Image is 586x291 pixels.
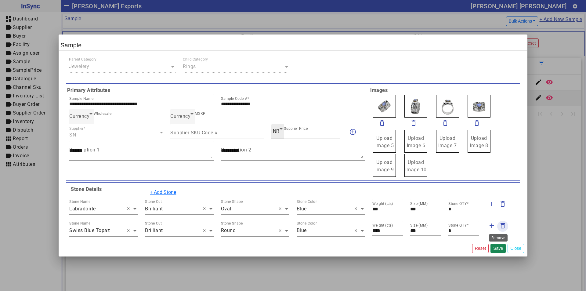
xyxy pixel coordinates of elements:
mat-icon: delete_outline [499,222,506,229]
span: INR [271,128,280,134]
span: Upload Image 5 [375,135,394,148]
mat-icon: delete_outline [473,119,480,127]
span: Upload Image 7 [438,135,457,148]
span: Clear all [354,227,360,235]
div: Stone Name [69,221,90,226]
mat-label: Size (MM) [410,223,428,227]
button: Reset [472,244,489,253]
span: Upload Image 10 [405,159,427,173]
span: Clear all [203,205,208,213]
mat-icon: delete_outline [499,200,506,208]
mat-label: Weight (cts) [372,223,393,227]
mat-label: Description 1 [69,147,100,152]
mat-label: Supplier [69,126,84,131]
div: Stone Shape [221,221,243,226]
mat-label: Sample Name [69,96,93,101]
span: Clear all [127,205,132,213]
mat-icon: delete_outline [410,119,417,127]
div: Stone Cut [145,199,162,204]
div: Stone Shape [221,199,243,204]
mat-label: Stone QTY [448,202,467,206]
mat-label: MSRP [195,111,205,116]
mat-icon: add_circle_outline [349,128,356,136]
mat-icon: delete_outline [442,119,449,127]
mat-label: Wholesale [94,111,111,116]
mat-label: Supplier Price [284,126,308,131]
img: 425909f8-916e-4bd6-9a54-d8300dcada97 [436,95,459,118]
button: Save [490,244,506,253]
button: + Add Stone [146,187,180,198]
mat-label: Size (MM) [410,202,428,206]
button: Close [508,244,524,253]
img: f5d7beba-27b7-4658-8f0e-e45eaa440693 [468,95,490,118]
b: Stone Details [69,186,102,192]
b: Primary Attributes [66,87,369,94]
div: Child Category [183,57,208,62]
mat-label: Stone QTY [448,223,467,227]
div: Stone Color [297,221,317,226]
span: Clear all [203,227,208,235]
mat-icon: add [488,200,495,208]
span: Clear all [279,227,284,235]
mat-icon: delete_outline [378,119,386,127]
mat-label: Supplier SKU Code # [170,129,218,135]
span: Clear all [354,205,360,213]
span: Clear all [127,227,132,235]
div: Stone Color [297,199,317,204]
b: Images [369,87,520,94]
span: Upload Image 8 [470,135,488,148]
div: Parent Category [69,57,96,62]
span: Upload Image 9 [375,159,394,173]
img: 287425b8-d38e-4ce6-b1c7-d7b87cc5f73d [404,95,427,118]
div: Stone Cut [145,221,162,226]
span: Currency [69,113,89,119]
span: Upload Image 6 [407,135,425,148]
h2: Sample [59,35,527,50]
mat-label: Sample Code # [221,96,247,101]
img: 6f70f9b2-f03a-4b9b-b315-a7542beea5cb [373,95,396,118]
mat-label: Description 2 [221,147,251,152]
mat-icon: add [488,222,495,229]
div: Remove [489,234,508,242]
div: Stone Name [69,199,90,204]
mat-label: Weight (cts) [372,202,393,206]
span: Currency [170,113,190,119]
span: Clear all [279,205,284,213]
